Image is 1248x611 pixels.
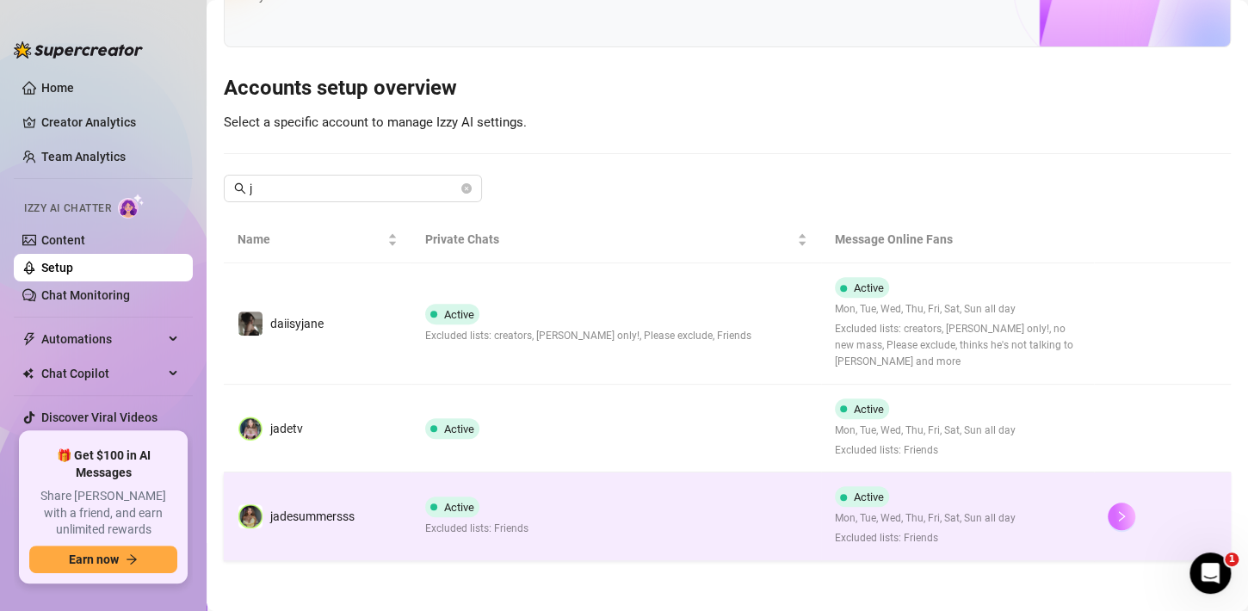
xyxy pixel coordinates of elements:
span: Name [238,230,384,249]
img: Chat Copilot [22,367,34,380]
span: Active [444,501,474,514]
span: search [234,182,246,194]
span: daiisyjane [270,317,324,330]
span: Mon, Tue, Wed, Thu, Fri, Sat, Sun all day [835,510,1016,527]
span: 1 [1225,552,1239,566]
img: AI Chatter [118,194,145,219]
span: right [1115,510,1128,522]
button: right [1108,503,1135,530]
span: Mon, Tue, Wed, Thu, Fri, Sat, Sun all day [835,301,1080,318]
span: 🎁 Get $100 in AI Messages [29,447,177,481]
span: thunderbolt [22,332,36,346]
span: jadesummersss [270,509,355,523]
span: Excluded lists: Friends [425,521,528,537]
a: Chat Monitoring [41,288,130,302]
th: Name [224,216,411,263]
a: Discover Viral Videos [41,410,158,424]
a: Creator Analytics [41,108,179,136]
span: Excluded lists: Friends [835,442,1016,459]
img: jadetv [238,417,263,441]
span: jadetv [270,422,303,435]
span: Active [854,281,884,294]
span: Private Chats [425,230,794,249]
h3: Accounts setup overview [224,75,1231,102]
th: Message Online Fans [821,216,1094,263]
span: Chat Copilot [41,360,164,387]
a: Setup [41,261,73,275]
span: Excluded lists: creators, [PERSON_NAME] only!, no new mass, Please exclude, thinks he's not talki... [835,321,1080,370]
span: Active [854,491,884,503]
button: Earn nowarrow-right [29,546,177,573]
button: close-circle [461,183,472,194]
span: Izzy AI Chatter [24,201,111,217]
span: Earn now [69,552,119,566]
span: Mon, Tue, Wed, Thu, Fri, Sat, Sun all day [835,423,1016,439]
iframe: Intercom live chat [1189,552,1231,594]
a: Team Analytics [41,150,126,164]
input: Search account [250,179,458,198]
span: Active [444,423,474,435]
span: Active [854,403,884,416]
span: arrow-right [126,553,138,565]
span: Share [PERSON_NAME] with a friend, and earn unlimited rewards [29,488,177,539]
img: daiisyjane [238,312,263,336]
span: Active [444,308,474,321]
span: Excluded lists: Friends [835,530,1016,546]
img: logo-BBDzfeDw.svg [14,41,143,59]
a: Home [41,81,74,95]
span: Select a specific account to manage Izzy AI settings. [224,114,527,130]
span: Excluded lists: creators, [PERSON_NAME] only!, Please exclude, Friends [425,328,751,344]
th: Private Chats [411,216,821,263]
img: jadesummersss [238,504,263,528]
a: Content [41,233,85,247]
span: Automations [41,325,164,353]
